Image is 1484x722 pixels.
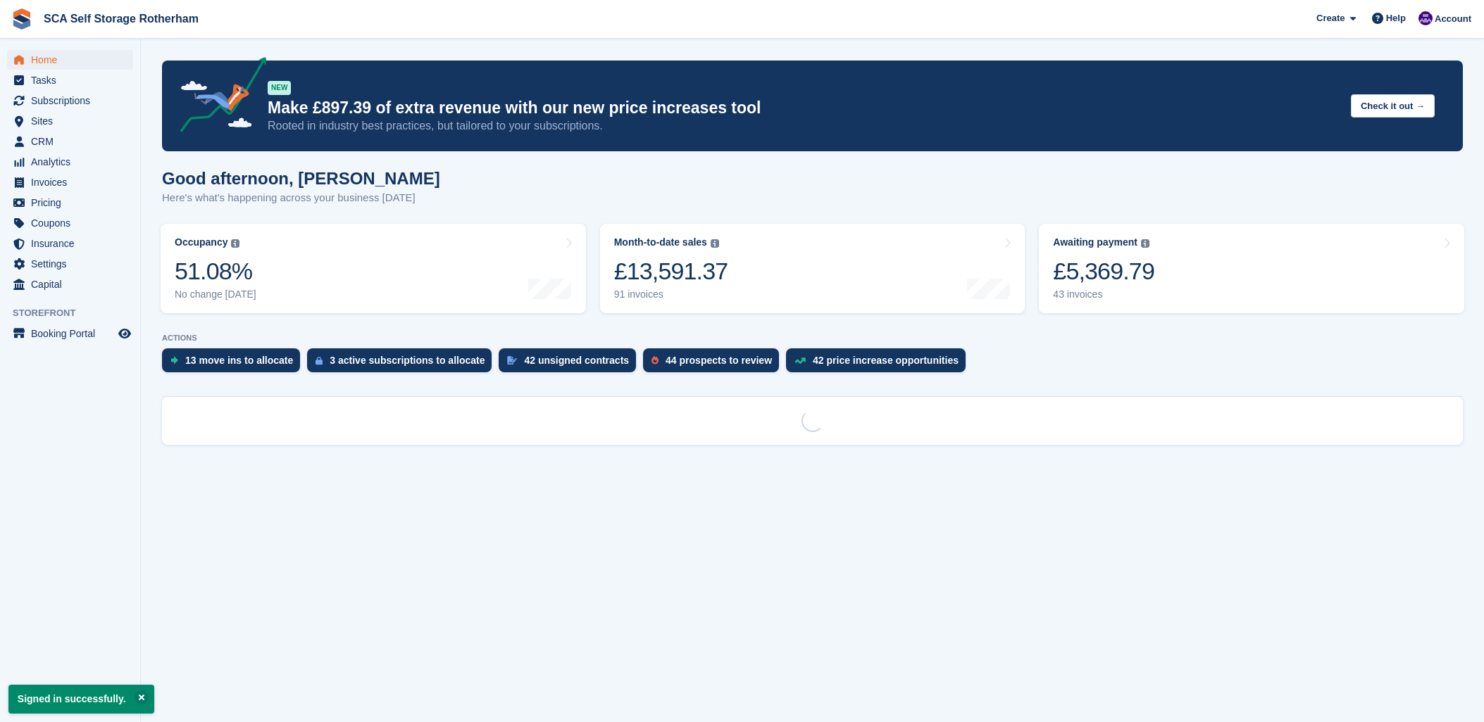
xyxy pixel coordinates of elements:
div: Month-to-date sales [614,236,707,248]
div: 51.08% [175,257,256,286]
span: Capital [31,274,116,294]
a: 13 move ins to allocate [162,348,307,379]
a: Month-to-date sales £13,591.37 91 invoices [600,224,1025,313]
a: menu [7,111,133,131]
a: menu [7,50,133,70]
a: menu [7,213,133,233]
img: move_ins_to_allocate_icon-fdf77a2bb77ea45bf5b3d319d69a93e2d87916cf1d5bf7949dd705db3b84f3ca.svg [170,356,178,365]
div: 43 invoices [1053,289,1154,300]
a: Awaiting payment £5,369.79 43 invoices [1039,224,1464,313]
a: 42 price increase opportunities [786,348,973,379]
span: Pricing [31,193,116,213]
p: Rooted in industry best practices, but tailored to your subscriptions. [268,118,1340,134]
div: 3 active subscriptions to allocate [330,355,485,366]
span: Insurance [31,234,116,253]
div: No change [DATE] [175,289,256,300]
a: 44 prospects to review [643,348,786,379]
span: CRM [31,132,116,151]
div: 42 unsigned contracts [524,355,629,366]
p: ACTIONS [162,334,1463,343]
span: Analytics [31,152,116,172]
button: Check it out → [1351,94,1435,118]
div: NEW [268,81,291,95]
a: 42 unsigned contracts [499,348,643,379]
a: menu [7,152,133,172]
div: £13,591.37 [614,257,728,286]
img: icon-info-grey-7440780725fd019a000dd9b08b2336e03edf1995a4989e88bcd33f0948082b44.svg [231,239,239,248]
a: 3 active subscriptions to allocate [307,348,499,379]
img: active_subscription_to_allocate_icon-d502201f5373d7db506a760aba3b589e785aa758c864c3986d89f69b8ff3... [316,356,323,365]
span: Storefront [13,306,140,320]
a: Preview store [116,325,133,342]
span: Home [31,50,116,70]
span: Invoices [31,172,116,192]
a: menu [7,234,133,253]
span: Subscriptions [31,91,116,110]
img: Kelly Neesham [1418,11,1433,25]
a: menu [7,70,133,90]
img: price_increase_opportunities-93ffe204e8149a01c8c9dc8f82e8f89637d9d84a8eef4429ea346261dce0b2c0.svg [794,357,806,364]
span: Settings [31,254,116,274]
a: menu [7,132,133,151]
a: menu [7,91,133,110]
span: Sites [31,111,116,131]
a: Occupancy 51.08% No change [DATE] [161,224,586,313]
img: prospect-51fa495bee0391a8d652442698ab0144808aea92771e9ea1ae160a38d050c398.svg [651,356,659,365]
img: icon-info-grey-7440780725fd019a000dd9b08b2336e03edf1995a4989e88bcd33f0948082b44.svg [1141,239,1149,248]
a: menu [7,324,133,343]
img: icon-info-grey-7440780725fd019a000dd9b08b2336e03edf1995a4989e88bcd33f0948082b44.svg [711,239,719,248]
div: 42 price increase opportunities [813,355,959,366]
a: SCA Self Storage Rotherham [38,7,204,30]
span: Create [1316,11,1345,25]
div: Awaiting payment [1053,236,1137,248]
a: menu [7,254,133,274]
span: Help [1386,11,1406,25]
span: Tasks [31,70,116,90]
span: Booking Portal [31,324,116,343]
div: 13 move ins to allocate [185,355,293,366]
span: Coupons [31,213,116,233]
div: 91 invoices [614,289,728,300]
a: menu [7,172,133,192]
div: Occupancy [175,236,227,248]
img: stora-icon-8386f47178a22dfd0bd8f6a31ec36ba5ce8667c1dd55bd0f319d3a0aa187defe.svg [11,8,32,30]
a: menu [7,193,133,213]
span: Account [1435,12,1471,26]
div: £5,369.79 [1053,257,1154,286]
img: price-adjustments-announcement-icon-8257ccfd72463d97f412b2fc003d46551f7dbcb40ab6d574587a9cd5c0d94... [168,57,267,137]
div: 44 prospects to review [666,355,772,366]
p: Signed in successfully. [8,685,154,714]
img: contract_signature_icon-13c848040528278c33f63329250d36e43548de30e8caae1d1a13099fd9432cc5.svg [507,356,517,365]
p: Make £897.39 of extra revenue with our new price increases tool [268,98,1340,118]
p: Here's what's happening across your business [DATE] [162,190,440,206]
h1: Good afternoon, [PERSON_NAME] [162,169,440,188]
a: menu [7,274,133,294]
